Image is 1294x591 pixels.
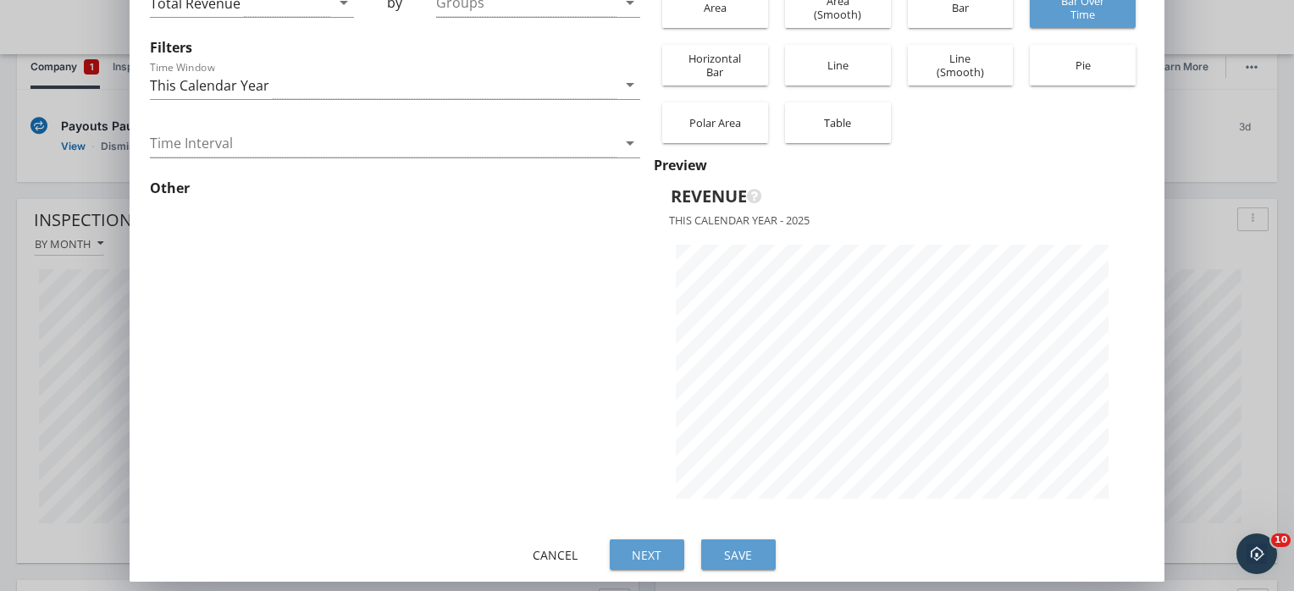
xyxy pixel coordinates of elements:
div: Other [150,178,640,198]
button: Next [610,539,684,570]
div: Line (Smooth) [916,38,1005,92]
button: Save [701,539,776,570]
div: Preview [654,155,1144,175]
div: Table [794,102,882,143]
div: Revenue [671,184,1098,209]
span: 10 [1271,533,1291,547]
div: Next [623,546,671,564]
iframe: Intercom live chat [1236,533,1277,574]
i: arrow_drop_down [620,75,640,95]
div: Filters [150,37,640,58]
div: Pie [1038,45,1127,86]
i: arrow_drop_down [620,133,640,153]
div: Horizontal Bar [671,38,760,92]
div: Line [794,45,882,86]
div: This Calendar Year [150,78,269,93]
button: Cancel [518,539,593,570]
div: Cancel [532,546,579,564]
div: Save [715,546,762,564]
div: Polar Area [671,102,760,143]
